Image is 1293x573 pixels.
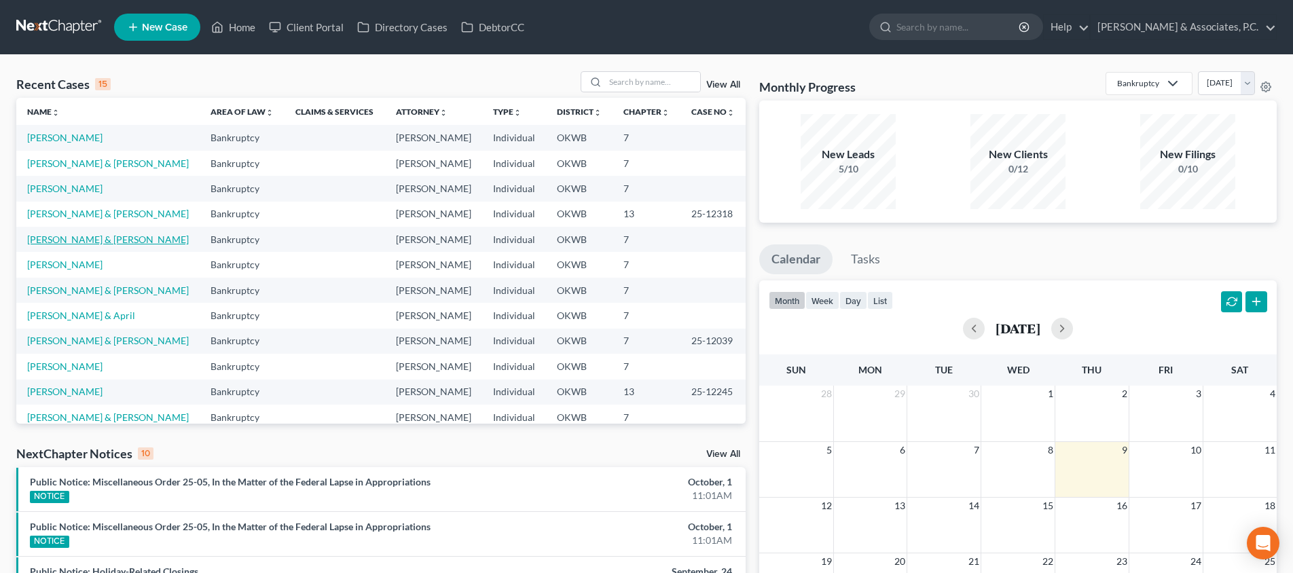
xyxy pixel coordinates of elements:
[613,329,680,354] td: 7
[1263,442,1277,458] span: 11
[482,125,546,150] td: Individual
[896,14,1021,39] input: Search by name...
[507,475,732,489] div: October, 1
[970,147,1066,162] div: New Clients
[546,151,613,176] td: OKWB
[546,354,613,379] td: OKWB
[200,278,285,303] td: Bankruptcy
[142,22,187,33] span: New Case
[30,521,431,532] a: Public Notice: Miscellaneous Order 25-05, In the Matter of the Federal Lapse in Appropriations
[200,202,285,227] td: Bankruptcy
[482,252,546,277] td: Individual
[482,329,546,354] td: Individual
[858,364,882,375] span: Mon
[385,151,482,176] td: [PERSON_NAME]
[1041,498,1055,514] span: 15
[482,354,546,379] td: Individual
[482,227,546,252] td: Individual
[1007,364,1030,375] span: Wed
[513,109,522,117] i: unfold_more
[482,380,546,405] td: Individual
[285,98,384,125] th: Claims & Services
[546,303,613,328] td: OKWB
[27,361,103,372] a: [PERSON_NAME]
[211,107,274,117] a: Area of Lawunfold_more
[138,447,153,460] div: 10
[385,303,482,328] td: [PERSON_NAME]
[1263,498,1277,514] span: 18
[613,176,680,201] td: 7
[613,125,680,150] td: 7
[1044,15,1089,39] a: Help
[385,176,482,201] td: [PERSON_NAME]
[613,303,680,328] td: 7
[825,442,833,458] span: 5
[546,176,613,201] td: OKWB
[935,364,953,375] span: Tue
[16,76,111,92] div: Recent Cases
[706,80,740,90] a: View All
[385,202,482,227] td: [PERSON_NAME]
[27,335,189,346] a: [PERSON_NAME] & [PERSON_NAME]
[546,405,613,430] td: OKWB
[613,380,680,405] td: 13
[262,15,350,39] a: Client Portal
[1041,553,1055,570] span: 22
[801,162,896,176] div: 5/10
[27,158,189,169] a: [PERSON_NAME] & [PERSON_NAME]
[1117,77,1159,89] div: Bankruptcy
[482,303,546,328] td: Individual
[898,442,907,458] span: 6
[1159,364,1173,375] span: Fri
[200,125,285,150] td: Bankruptcy
[200,252,285,277] td: Bankruptcy
[1189,553,1203,570] span: 24
[507,489,732,502] div: 11:01AM
[820,498,833,514] span: 12
[1115,498,1129,514] span: 16
[1140,147,1235,162] div: New Filings
[594,109,602,117] i: unfold_more
[801,147,896,162] div: New Leads
[546,227,613,252] td: OKWB
[1189,498,1203,514] span: 17
[507,534,732,547] div: 11:01AM
[786,364,806,375] span: Sun
[27,259,103,270] a: [PERSON_NAME]
[805,291,839,310] button: week
[200,329,285,354] td: Bankruptcy
[546,278,613,303] td: OKWB
[1189,442,1203,458] span: 10
[482,202,546,227] td: Individual
[727,109,735,117] i: unfold_more
[613,227,680,252] td: 7
[1263,553,1277,570] span: 25
[820,553,833,570] span: 19
[839,291,867,310] button: day
[759,79,856,95] h3: Monthly Progress
[546,125,613,150] td: OKWB
[557,107,602,117] a: Districtunfold_more
[1046,442,1055,458] span: 8
[605,72,700,92] input: Search by name...
[691,107,735,117] a: Case Nounfold_more
[385,380,482,405] td: [PERSON_NAME]
[1121,386,1129,402] span: 2
[972,442,981,458] span: 7
[454,15,531,39] a: DebtorCC
[482,405,546,430] td: Individual
[680,380,746,405] td: 25-12245
[27,234,189,245] a: [PERSON_NAME] & [PERSON_NAME]
[613,252,680,277] td: 7
[1046,386,1055,402] span: 1
[759,244,833,274] a: Calendar
[385,227,482,252] td: [PERSON_NAME]
[820,386,833,402] span: 28
[200,405,285,430] td: Bankruptcy
[16,445,153,462] div: NextChapter Notices
[385,252,482,277] td: [PERSON_NAME]
[1082,364,1101,375] span: Thu
[27,284,189,296] a: [PERSON_NAME] & [PERSON_NAME]
[204,15,262,39] a: Home
[996,321,1040,335] h2: [DATE]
